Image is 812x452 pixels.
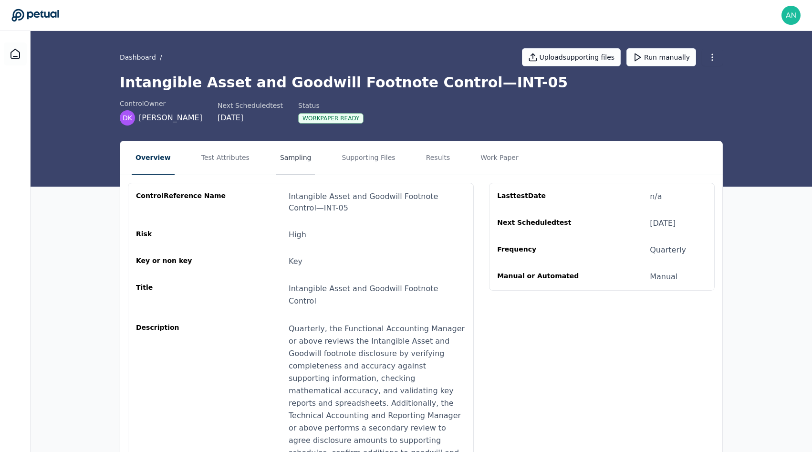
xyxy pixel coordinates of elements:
[136,283,228,307] div: Title
[218,112,283,124] div: [DATE]
[650,271,677,283] div: Manual
[650,191,662,202] div: n/a
[120,141,722,175] nav: Tabs
[298,113,364,124] div: Workpaper Ready
[338,141,399,175] button: Supporting Files
[120,53,166,62] div: /
[497,271,589,283] div: Manual or Automated
[497,218,589,229] div: Next Scheduled test
[289,256,302,267] div: Key
[650,218,676,229] div: [DATE]
[522,48,621,66] button: Uploadsupporting files
[4,42,27,65] a: Dashboard
[136,229,228,241] div: Risk
[650,244,686,256] div: Quarterly
[289,229,306,241] div: High
[781,6,801,25] img: andrew+reddit@petual.ai
[276,141,315,175] button: Sampling
[497,191,589,202] div: Last test Date
[477,141,522,175] button: Work Paper
[298,101,364,110] div: Status
[422,141,454,175] button: Results
[218,101,283,110] div: Next Scheduled test
[289,284,438,305] span: Intangible Asset and Goodwill Footnote Control
[136,191,228,214] div: control Reference Name
[198,141,253,175] button: Test Attributes
[136,256,228,267] div: Key or non key
[123,113,132,123] span: DK
[120,74,723,91] h1: Intangible Asset and Goodwill Footnote Control — INT-05
[11,9,59,22] a: Go to Dashboard
[120,99,202,108] div: control Owner
[120,53,156,62] a: Dashboard
[289,191,466,214] div: Intangible Asset and Goodwill Footnote Control — INT-05
[497,244,589,256] div: Frequency
[626,48,696,66] button: Run manually
[132,141,175,175] button: Overview
[139,112,202,124] span: [PERSON_NAME]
